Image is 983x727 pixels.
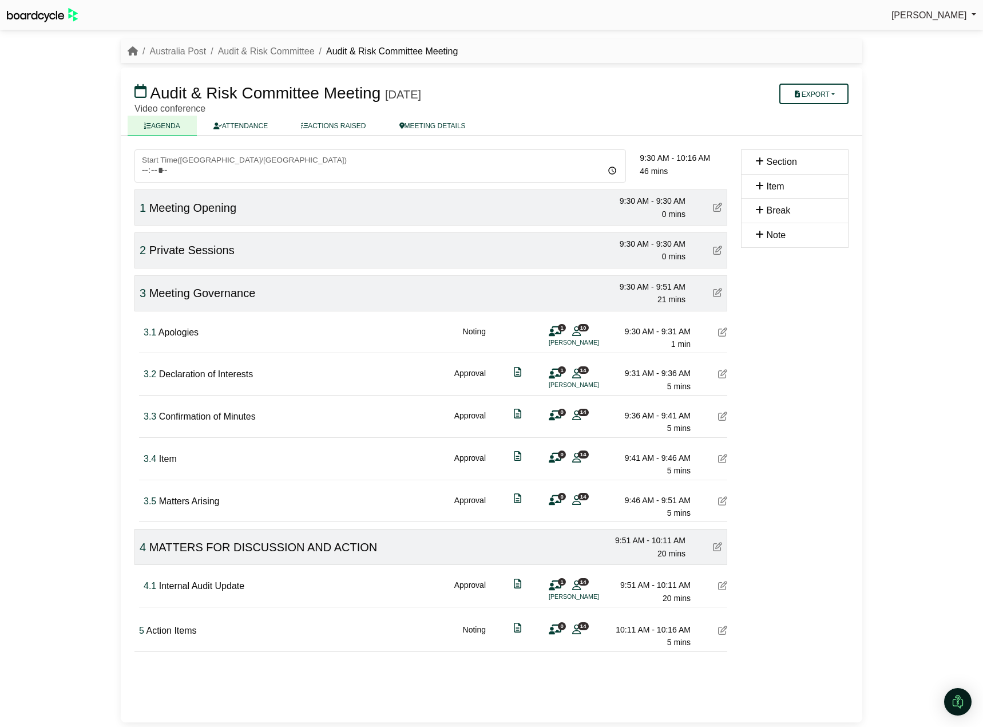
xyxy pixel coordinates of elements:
span: 1 min [671,339,691,349]
span: 14 [578,409,589,416]
span: 0 mins [662,252,685,261]
span: Click to fine tune number [144,369,156,379]
span: 0 mins [662,210,685,219]
div: Noting [463,623,486,649]
div: 9:41 AM - 9:46 AM [611,452,691,464]
span: Audit & Risk Committee Meeting [150,84,380,102]
div: 10:11 AM - 10:16 AM [611,623,691,636]
span: Click to fine tune number [140,541,146,554]
li: [PERSON_NAME] [549,592,635,602]
a: [PERSON_NAME] [891,8,976,23]
span: 14 [578,622,589,630]
span: Click to fine tune number [140,201,146,214]
div: 9:51 AM - 10:11 AM [611,579,691,591]
div: 9:30 AM - 9:31 AM [611,325,691,338]
div: Approval [454,494,486,520]
span: Internal Audit Update [159,581,244,591]
div: Approval [454,452,486,477]
span: 0 [558,409,566,416]
span: 5 mins [667,424,691,433]
span: 5 mins [667,638,691,647]
span: 14 [578,493,589,500]
div: 9:30 AM - 9:51 AM [605,280,685,293]
span: MATTERS FOR DISCUSSION AND ACTION [149,541,378,554]
li: [PERSON_NAME] [549,380,635,390]
span: 5 mins [667,382,691,391]
a: ATTENDANCE [197,116,284,136]
a: AGENDA [128,116,197,136]
span: Section [766,157,796,167]
nav: breadcrumb [128,44,458,59]
div: 9:46 AM - 9:51 AM [611,494,691,507]
span: 1 [558,578,566,586]
span: Click to fine tune number [144,496,156,506]
div: 9:30 AM - 10:16 AM [640,152,727,164]
a: Audit & Risk Committee [218,46,315,56]
a: MEETING DETAILS [383,116,482,136]
span: 5 mins [667,508,691,517]
span: Matters Arising [159,496,220,506]
button: Export [779,84,849,104]
img: BoardcycleBlackGreen-aaafeed430059cb809a45853b8cf6d952af9d84e6e89e1f1685b34bfd5cb7d64.svg [7,8,78,22]
span: Click to fine tune number [144,581,156,591]
a: Australia Post [149,46,206,56]
span: Note [766,230,786,240]
span: Click to fine tune number [144,327,156,337]
span: 5 mins [667,466,691,475]
li: Audit & Risk Committee Meeting [315,44,458,59]
span: Meeting Governance [149,287,256,299]
div: [DATE] [385,88,421,101]
div: Noting [463,325,486,351]
a: ACTIONS RAISED [284,116,382,136]
span: Private Sessions [149,244,235,256]
span: 14 [578,578,589,586]
div: 9:30 AM - 9:30 AM [605,195,685,207]
div: 9:31 AM - 9:36 AM [611,367,691,380]
span: 10 [578,324,589,331]
span: Meeting Opening [149,201,236,214]
span: Apologies [158,327,199,337]
div: Approval [454,579,486,604]
span: 0 [558,622,566,630]
div: 9:36 AM - 9:41 AM [611,409,691,422]
span: 46 mins [640,167,668,176]
span: [PERSON_NAME] [891,10,967,20]
span: 0 [558,493,566,500]
span: 14 [578,366,589,374]
span: Declaration of Interests [159,369,253,379]
div: 9:51 AM - 10:11 AM [605,534,685,547]
span: Item [766,181,784,191]
span: Break [766,206,790,215]
span: Confirmation of Minutes [159,412,256,421]
span: Click to fine tune number [139,626,144,635]
div: Approval [454,409,486,435]
span: 0 [558,451,566,458]
span: Video conference [134,104,205,113]
span: Action Items [146,626,196,635]
span: Click to fine tune number [144,454,156,464]
span: Click to fine tune number [140,244,146,256]
div: Approval [454,367,486,393]
li: [PERSON_NAME] [549,338,635,347]
span: 21 mins [657,295,685,304]
span: Click to fine tune number [140,287,146,299]
span: Item [159,454,177,464]
div: 9:30 AM - 9:30 AM [605,238,685,250]
div: Open Intercom Messenger [944,688,972,716]
span: 1 [558,324,566,331]
span: 1 [558,366,566,374]
span: Click to fine tune number [144,412,156,421]
span: 20 mins [663,594,691,603]
span: 20 mins [657,549,685,558]
span: 14 [578,451,589,458]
